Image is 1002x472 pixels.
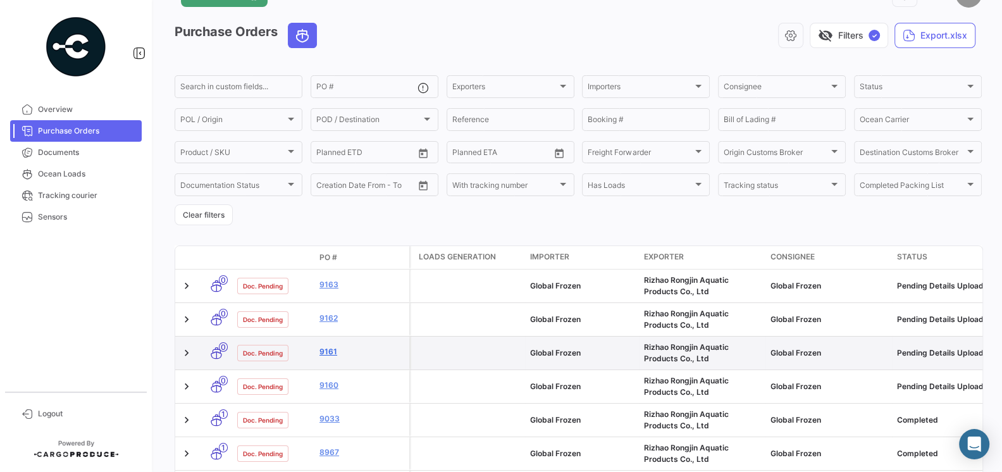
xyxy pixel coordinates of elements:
a: Expand/Collapse Row [180,280,193,292]
a: Documents [10,142,142,163]
img: powered-by.png [44,15,108,78]
span: Global Frozen [770,449,821,458]
button: Ocean [288,23,316,47]
span: Doc. Pending [243,348,283,358]
span: Doc. Pending [243,415,283,425]
span: Importer [530,251,569,263]
span: Purchase Orders [38,125,137,137]
datatable-header-cell: PO # [314,247,409,268]
a: Purchase Orders [10,120,142,142]
a: Overview [10,99,142,120]
span: 1 [219,443,228,452]
span: Global Frozen [770,281,821,290]
span: Exporter [644,251,684,263]
span: Global Frozen [530,314,581,324]
datatable-header-cell: Consignee [765,246,892,269]
span: Global Frozen [530,382,581,391]
span: Global Frozen [530,415,581,425]
h3: Purchase Orders [175,23,321,48]
span: 0 [219,275,228,285]
span: Doc. Pending [243,281,283,291]
span: 0 [219,309,228,318]
span: Status [897,251,927,263]
button: Open calendar [414,144,433,163]
button: visibility_offFilters✓ [810,23,888,48]
span: Rizhao Rongjin Aquatic Products Co., Ltd [644,376,729,397]
span: Completed Packing List [860,182,965,191]
span: Rizhao Rongjin Aquatic Products Co., Ltd [644,443,729,464]
span: 1 [219,409,228,419]
input: To [479,150,525,159]
datatable-header-cell: Transport mode [201,252,232,263]
a: 9161 [319,346,404,357]
a: 9163 [319,279,404,290]
span: Freight Forwarder [588,150,693,159]
datatable-header-cell: Loads generation [411,246,525,269]
span: 0 [219,376,228,385]
span: ✓ [869,30,880,41]
span: 0 [219,342,228,352]
button: Open calendar [414,176,433,195]
span: Sensors [38,211,137,223]
a: Tracking courier [10,185,142,206]
input: From [316,150,334,159]
span: Global Frozen [770,382,821,391]
input: To [343,182,389,191]
a: 9162 [319,313,404,324]
a: Expand/Collapse Row [180,313,193,326]
span: Global Frozen [530,281,581,290]
span: Status [860,84,965,93]
a: Expand/Collapse Row [180,347,193,359]
span: Global Frozen [530,449,581,458]
input: From [316,182,334,191]
span: Exporters [452,84,557,93]
span: With tracking number [452,182,557,191]
a: Sensors [10,206,142,228]
datatable-header-cell: Importer [525,246,639,269]
span: Doc. Pending [243,382,283,392]
a: 9160 [319,380,404,391]
span: Doc. Pending [243,449,283,459]
span: Logout [38,408,137,419]
a: Expand/Collapse Row [180,414,193,426]
span: Consignee [770,251,815,263]
input: To [343,150,389,159]
span: Rizhao Rongjin Aquatic Products Co., Ltd [644,342,729,363]
input: From [452,150,470,159]
span: Global Frozen [770,415,821,425]
a: 8967 [319,447,404,458]
span: Importers [588,84,693,93]
span: Global Frozen [770,348,821,357]
button: Export.xlsx [894,23,975,48]
span: POL / Origin [180,117,285,126]
span: Overview [38,104,137,115]
span: Global Frozen [530,348,581,357]
span: Documents [38,147,137,158]
a: Expand/Collapse Row [180,380,193,393]
span: Loads generation [419,251,496,263]
button: Clear filters [175,204,233,225]
div: Abrir Intercom Messenger [959,429,989,459]
datatable-header-cell: Doc. Status [232,252,314,263]
a: Expand/Collapse Row [180,447,193,460]
span: Ocean Carrier [860,117,965,126]
span: Rizhao Rongjin Aquatic Products Co., Ltd [644,409,729,430]
span: Has Loads [588,182,693,191]
datatable-header-cell: Exporter [639,246,765,269]
span: Documentation Status [180,182,285,191]
span: Rizhao Rongjin Aquatic Products Co., Ltd [644,309,729,330]
span: Destination Customs Broker [860,150,965,159]
span: Ocean Loads [38,168,137,180]
a: Ocean Loads [10,163,142,185]
button: Open calendar [550,144,569,163]
span: PO # [319,252,337,263]
a: 9033 [319,413,404,425]
span: Tracking status [724,182,829,191]
span: visibility_off [818,28,833,43]
span: Origin Customs Broker [724,150,829,159]
span: Tracking courier [38,190,137,201]
span: POD / Destination [316,117,421,126]
span: Rizhao Rongjin Aquatic Products Co., Ltd [644,275,729,296]
span: Consignee [724,84,829,93]
span: Doc. Pending [243,314,283,325]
